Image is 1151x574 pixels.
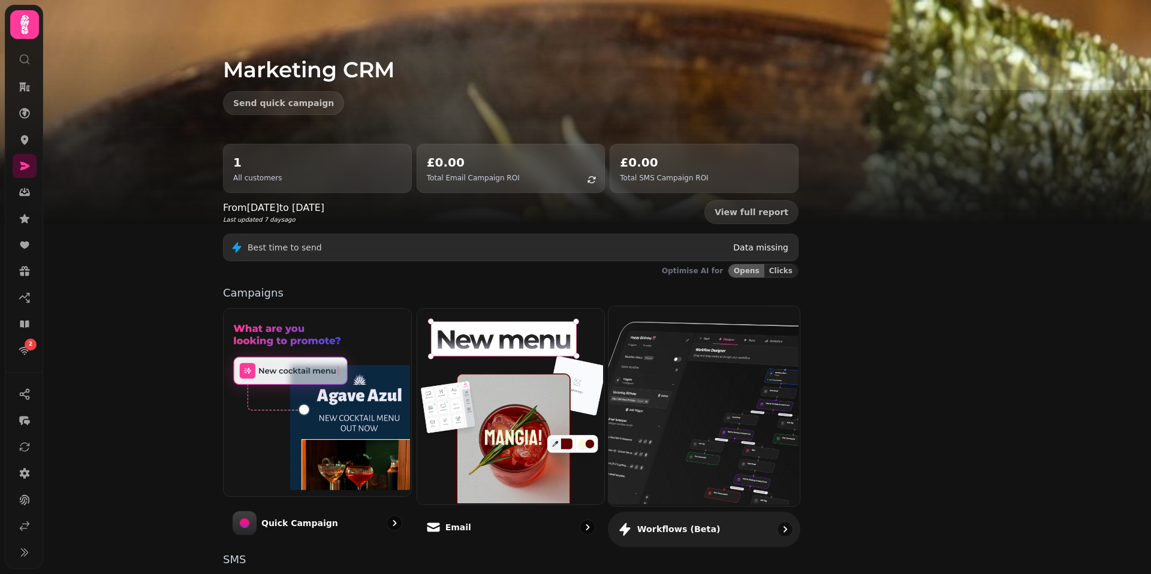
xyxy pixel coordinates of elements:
[261,517,338,529] p: Quick Campaign
[417,308,605,545] a: EmailEmail
[427,173,520,183] p: Total Email Campaign ROI
[620,154,708,171] h2: £0.00
[637,523,721,535] p: Workflows (beta)
[733,241,788,253] p: Data missing
[416,307,604,503] img: Email
[662,266,723,276] p: Optimise AI for
[223,215,324,224] p: Last updated 7 days ago
[427,154,520,171] h2: £0.00
[734,267,760,274] span: Opens
[233,173,282,183] p: All customers
[728,264,764,277] button: Opens
[222,307,410,495] img: Quick Campaign
[764,264,798,277] button: Clicks
[248,241,322,253] p: Best time to send
[620,173,708,183] p: Total SMS Campaign ROI
[581,521,593,533] svg: go to
[29,340,32,349] span: 2
[704,200,799,224] a: View full report
[233,99,334,107] span: Send quick campaign
[779,523,791,535] svg: go to
[607,305,799,504] img: Workflows (beta)
[223,201,324,215] p: From [DATE] to [DATE]
[581,170,602,190] button: refresh
[608,306,800,547] a: Workflows (beta)Workflows (beta)
[223,308,412,545] a: Quick CampaignQuick Campaign
[769,267,793,274] span: Clicks
[13,339,37,362] a: 2
[223,29,799,81] h1: Marketing CRM
[445,521,471,533] p: Email
[233,154,282,171] h2: 1
[388,517,400,529] svg: go to
[223,288,799,298] p: Campaigns
[223,91,344,115] button: Send quick campaign
[223,554,799,565] p: SMS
